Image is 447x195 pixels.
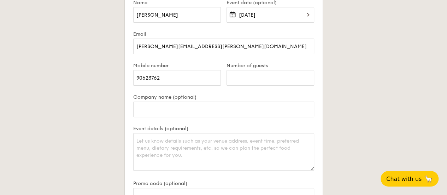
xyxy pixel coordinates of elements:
[133,133,314,171] textarea: Let us know details such as your venue address, event time, preferred menu, dietary requirements,...
[424,175,433,183] span: 🦙
[381,171,439,187] button: Chat with us🦙
[133,180,314,187] label: Promo code (optional)
[227,63,314,69] label: Number of guests
[133,94,314,100] label: Company name (optional)
[386,176,422,182] span: Chat with us
[133,31,314,37] label: Email
[133,63,221,69] label: Mobile number
[133,126,314,132] label: Event details (optional)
